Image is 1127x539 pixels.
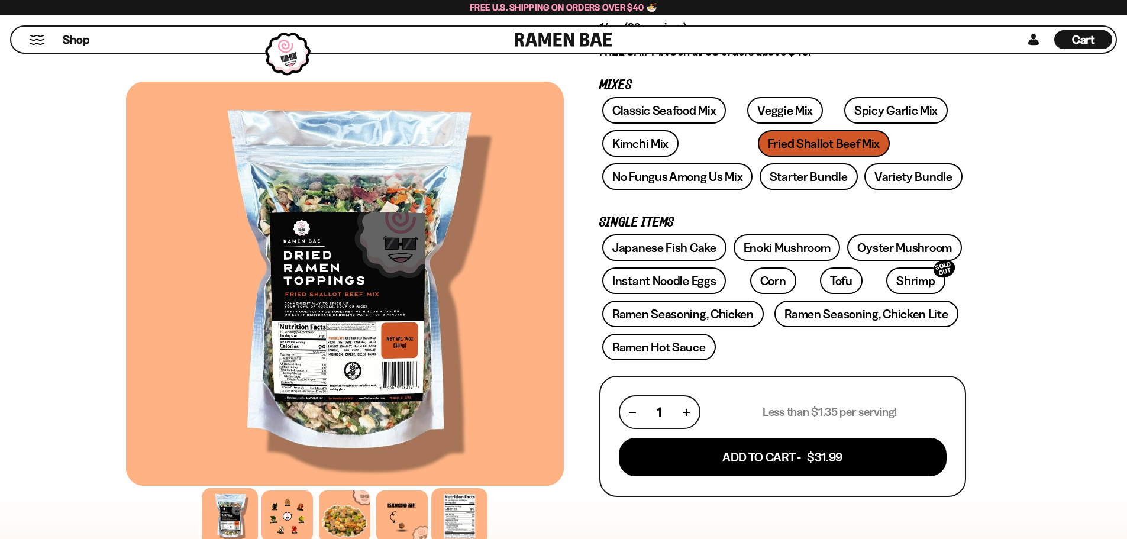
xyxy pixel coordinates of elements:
a: Enoki Mushroom [734,234,841,261]
span: Free U.S. Shipping on Orders over $40 🍜 [470,2,657,13]
a: Ramen Seasoning, Chicken [602,301,764,327]
span: Shop [63,32,89,48]
a: Instant Noodle Eggs [602,267,726,294]
a: Cart [1054,27,1112,53]
div: SOLD OUT [931,257,957,280]
button: Add To Cart - $31.99 [619,438,947,476]
a: Starter Bundle [760,163,858,190]
a: Corn [750,267,796,294]
a: Japanese Fish Cake [602,234,726,261]
a: Ramen Seasoning, Chicken Lite [774,301,958,327]
span: Cart [1072,33,1095,47]
a: Shop [63,30,89,49]
button: Mobile Menu Trigger [29,35,45,45]
a: Ramen Hot Sauce [602,334,716,360]
a: Oyster Mushroom [847,234,962,261]
a: Tofu [820,267,863,294]
a: ShrimpSOLD OUT [886,267,945,294]
a: Variety Bundle [864,163,963,190]
span: 1 [657,405,661,419]
a: Spicy Garlic Mix [844,97,948,124]
a: Classic Seafood Mix [602,97,726,124]
a: Kimchi Mix [602,130,679,157]
a: Veggie Mix [747,97,823,124]
a: No Fungus Among Us Mix [602,163,753,190]
p: Less than $1.35 per serving! [763,405,897,419]
p: Mixes [599,80,966,91]
p: Single Items [599,217,966,228]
